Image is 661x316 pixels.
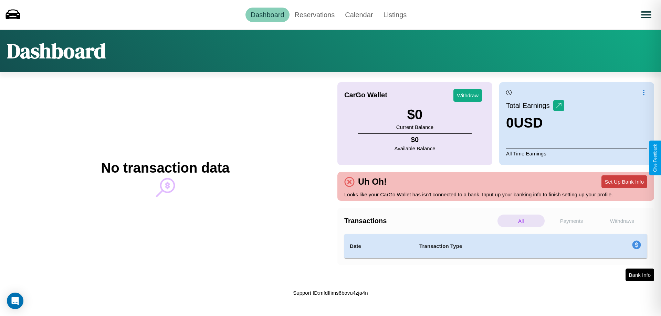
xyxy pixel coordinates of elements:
[7,37,106,65] h1: Dashboard
[395,136,436,144] h4: $ 0
[653,144,658,172] div: Give Feedback
[344,234,647,258] table: simple table
[453,89,482,102] button: Withdraw
[350,242,408,250] h4: Date
[344,190,647,199] p: Looks like your CarGo Wallet has isn't connected to a bank. Input up your banking info to finish ...
[340,8,378,22] a: Calendar
[419,242,576,250] h4: Transaction Type
[101,160,229,176] h2: No transaction data
[396,107,433,122] h3: $ 0
[395,144,436,153] p: Available Balance
[396,122,433,132] p: Current Balance
[637,5,656,24] button: Open menu
[598,215,646,227] p: Withdraws
[355,177,390,187] h4: Uh Oh!
[7,293,23,309] div: Open Intercom Messenger
[245,8,290,22] a: Dashboard
[506,115,564,131] h3: 0 USD
[548,215,595,227] p: Payments
[626,269,654,281] button: Bank Info
[506,99,553,112] p: Total Earnings
[344,217,496,225] h4: Transactions
[378,8,412,22] a: Listings
[293,288,368,297] p: Support ID: mfdffims6bovu4zja4n
[497,215,545,227] p: All
[290,8,340,22] a: Reservations
[601,175,647,188] button: Set Up Bank Info
[506,149,647,158] p: All Time Earnings
[344,91,387,99] h4: CarGo Wallet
